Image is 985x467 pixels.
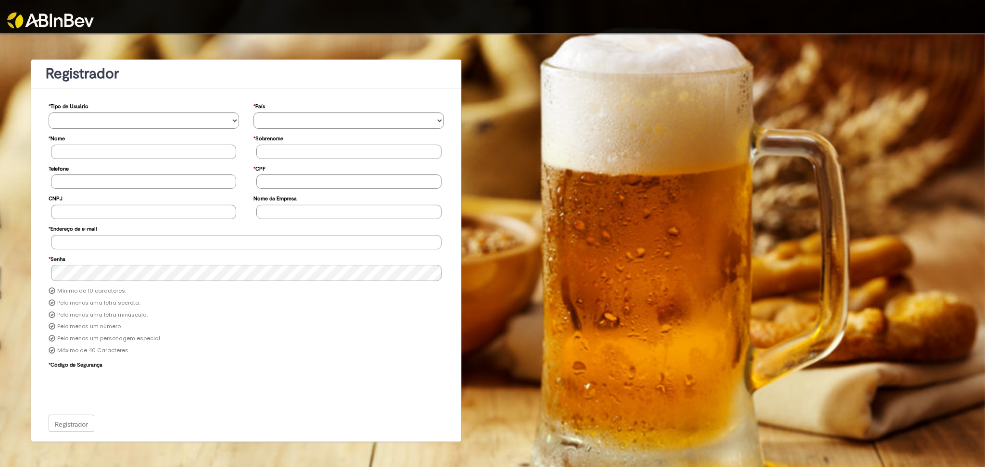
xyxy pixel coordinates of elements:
font: Registrador [46,64,119,83]
font: Mínimo de 10 caracteres. [57,287,126,295]
font: Pelo menos uma letra secreta. [57,299,140,307]
font: Máximo de 40 Caracteres. [57,346,129,354]
font: País [255,103,265,110]
font: Senha [51,256,65,263]
font: Nome da Empresa [253,195,297,202]
font: Nome [51,135,65,142]
iframe: reCAPTCHA [51,370,197,408]
font: Endereço de e-mail [51,225,97,233]
img: ABInbev-white.png [7,12,94,28]
font: CPF [255,165,265,172]
font: Pelo menos uma letra minúscula. [57,311,148,319]
font: Código de Segurança [51,361,102,369]
font: Sobrenome [255,135,283,142]
font: CNPJ [49,195,63,202]
font: Telefone [49,165,69,172]
font: Pelo menos um personagem especial. [57,334,161,342]
font: Tipo de Usuário [51,103,88,110]
font: Pelo menos um número. [57,322,122,330]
